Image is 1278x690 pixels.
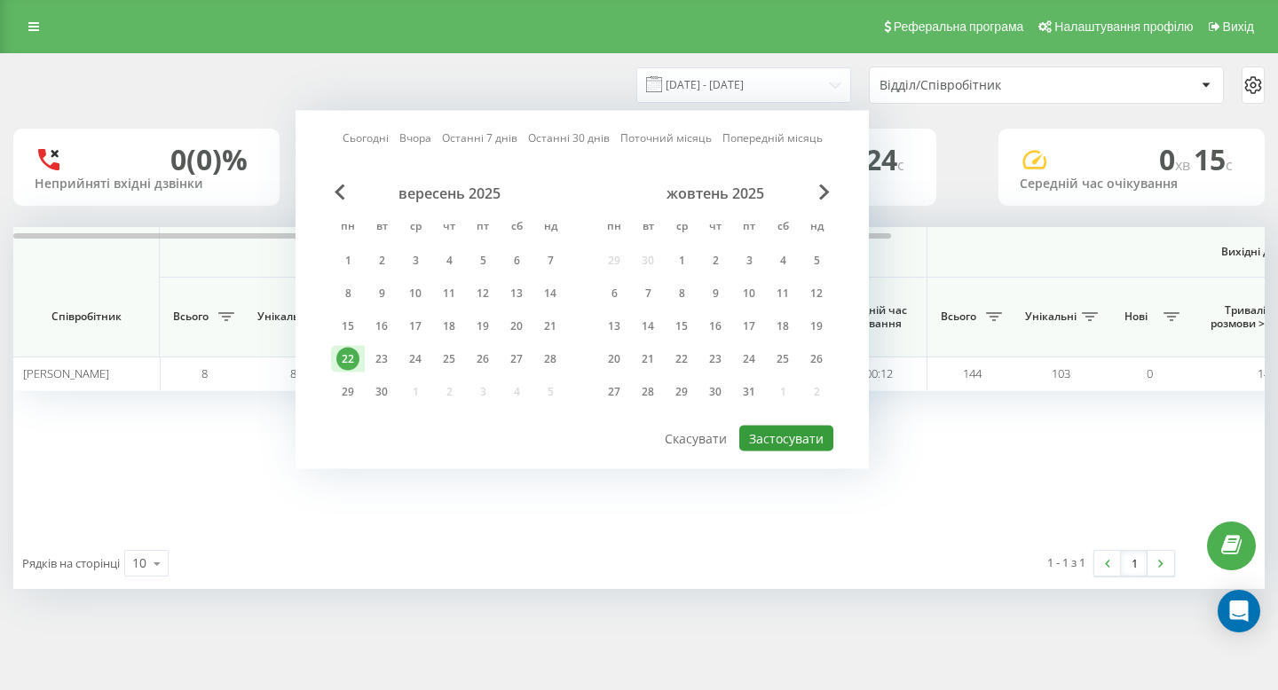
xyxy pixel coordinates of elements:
[698,346,732,372] div: чт 23 жовт 2025 р.
[500,280,533,307] div: сб 13 вер 2025 р.
[738,315,761,338] div: 17
[1218,590,1260,632] div: Open Intercom Messenger
[1025,310,1077,324] span: Унікальні
[830,303,913,331] span: Середній час очікування
[670,249,693,272] div: 1
[370,348,393,371] div: 23
[670,348,693,371] div: 22
[1194,140,1233,178] span: 15
[505,348,528,371] div: 27
[331,313,365,340] div: пн 15 вер 2025 р.
[257,310,309,324] span: Унікальні
[22,555,120,571] span: Рядків на сторінці
[331,379,365,405] div: пн 29 вер 2025 р.
[1054,20,1193,34] span: Налаштування профілю
[370,315,393,338] div: 16
[336,315,359,338] div: 15
[1121,551,1148,576] a: 1
[631,313,665,340] div: вт 14 жовт 2025 р.
[537,215,564,241] abbr: неділя
[704,315,727,338] div: 16
[665,346,698,372] div: ср 22 жовт 2025 р.
[894,20,1024,34] span: Реферальна програма
[398,280,432,307] div: ср 10 вер 2025 р.
[471,282,494,305] div: 12
[769,215,796,241] abbr: субота
[803,215,830,241] abbr: неділя
[365,379,398,405] div: вт 30 вер 2025 р.
[603,380,626,404] div: 27
[1047,553,1085,571] div: 1 - 1 з 1
[170,143,248,176] div: 0 (0)%
[766,313,800,340] div: сб 18 жовт 2025 р.
[771,282,794,305] div: 11
[169,310,213,324] span: Всього
[35,176,258,192] div: Неприйняті вхідні дзвінки
[533,346,567,372] div: нд 28 вер 2025 р.
[880,78,1092,93] div: Відділ/Співробітник
[698,280,732,307] div: чт 9 жовт 2025 р.
[335,184,345,200] span: Previous Month
[466,313,500,340] div: пт 19 вер 2025 р.
[819,184,830,200] span: Next Month
[528,129,610,146] a: Останні 30 днів
[1020,176,1243,192] div: Середній час очікування
[738,282,761,305] div: 10
[698,379,732,405] div: чт 30 жовт 2025 р.
[404,249,427,272] div: 3
[343,129,389,146] a: Сьогодні
[132,554,146,572] div: 10
[603,348,626,371] div: 20
[438,249,461,272] div: 4
[668,215,695,241] abbr: середа
[336,348,359,371] div: 22
[800,247,833,274] div: нд 5 жовт 2025 р.
[398,346,432,372] div: ср 24 вер 2025 р.
[670,282,693,305] div: 8
[636,282,659,305] div: 7
[432,280,466,307] div: чт 11 вер 2025 р.
[1052,365,1070,381] span: 103
[738,380,761,404] div: 31
[336,249,359,272] div: 1
[597,184,833,202] div: жовтень 2025
[597,313,631,340] div: пн 13 жовт 2025 р.
[732,280,766,307] div: пт 10 жовт 2025 р.
[28,310,144,324] span: Співробітник
[398,313,432,340] div: ср 17 вер 2025 р.
[331,247,365,274] div: пн 1 вер 2025 р.
[766,280,800,307] div: сб 11 жовт 2025 р.
[370,380,393,404] div: 30
[438,315,461,338] div: 18
[331,280,365,307] div: пн 8 вер 2025 р.
[800,313,833,340] div: нд 19 жовт 2025 р.
[442,129,517,146] a: Останні 7 днів
[631,346,665,372] div: вт 21 жовт 2025 р.
[331,184,567,202] div: вересень 2025
[704,249,727,272] div: 2
[365,346,398,372] div: вт 23 вер 2025 р.
[539,282,562,305] div: 14
[636,348,659,371] div: 21
[432,313,466,340] div: чт 18 вер 2025 р.
[597,379,631,405] div: пн 27 жовт 2025 р.
[503,215,530,241] abbr: субота
[766,346,800,372] div: сб 25 жовт 2025 р.
[766,247,800,274] div: сб 4 жовт 2025 р.
[398,247,432,274] div: ср 3 вер 2025 р.
[1175,155,1194,175] span: хв
[597,346,631,372] div: пн 20 жовт 2025 р.
[336,380,359,404] div: 29
[1147,365,1153,381] span: 0
[201,365,208,381] span: 8
[738,249,761,272] div: 3
[732,247,766,274] div: пт 3 жовт 2025 р.
[404,348,427,371] div: 24
[635,215,661,241] abbr: вівторок
[438,348,461,371] div: 25
[1159,140,1194,178] span: 0
[738,348,761,371] div: 24
[670,315,693,338] div: 15
[335,215,361,241] abbr: понеділок
[1258,365,1276,381] span: 144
